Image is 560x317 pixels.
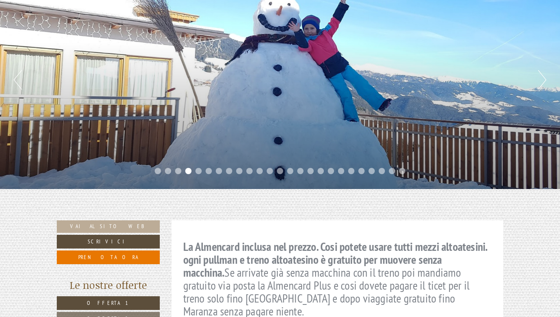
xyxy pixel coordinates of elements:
strong: La Almencard inclusa nel prezzo. Cosi potete usare tutti mezzi altoatesini. ogni pullman e treno ... [183,239,487,280]
a: Prenota ora [57,250,160,264]
a: Vai al sito web [57,220,160,233]
button: Previous [14,70,22,90]
a: Scrivici [57,235,160,249]
span: Offerta 1 [87,299,130,306]
button: Next [538,70,546,90]
div: Le nostre offerte [57,278,160,292]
